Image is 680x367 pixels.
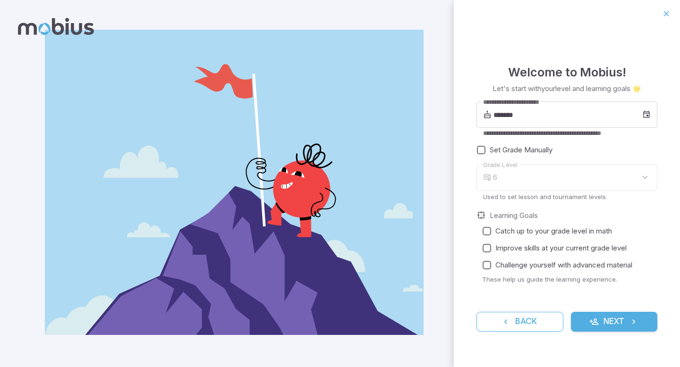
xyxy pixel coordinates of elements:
[45,30,424,335] img: student_2-illustration
[495,260,632,270] span: Challenge yourself with advanced material
[495,243,627,253] span: Improve skills at your current grade level
[495,226,612,236] span: Catch up to your grade level in math
[493,164,657,191] div: 6
[483,160,518,169] label: Grade Level
[483,192,651,201] p: Used to set lesson and tournament levels.
[482,275,657,284] p: These help us guide the learning experience.
[476,312,563,332] button: Back
[493,83,641,94] p: Let's start with your level and learning goals 🌟
[490,145,552,155] span: Set Grade Manually
[571,312,658,332] button: Next
[490,210,538,221] label: Learning Goals
[508,63,626,82] h4: Welcome to Mobius!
